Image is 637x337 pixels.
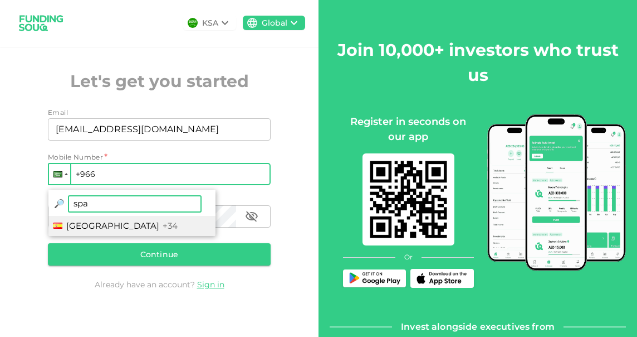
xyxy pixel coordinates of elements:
[487,114,626,271] img: mobile-app
[48,205,236,228] input: password
[414,272,470,285] img: App Store
[188,18,198,28] img: flag-sa.b9a346574cdc8950dd34b50780441f57.svg
[330,37,626,88] h2: Join 10,000+ investors who trust us
[48,108,68,117] span: Email
[347,272,403,285] img: Play Store
[49,164,70,184] div: Saudi Arabia: + 966
[48,243,271,266] button: Continue
[401,319,555,335] span: Invest alongside executives from
[54,198,65,209] span: Magnifying glass
[48,195,83,204] span: Password
[202,17,218,29] div: KSA
[48,118,258,141] input: email
[48,279,271,290] div: Already have an account?
[48,152,103,163] span: Mobile Number
[197,280,224,290] a: Sign in
[343,114,474,145] div: Register in seconds on our app
[262,17,287,29] div: Global
[68,195,202,213] input: search
[404,252,413,262] span: Or
[13,8,69,38] img: logo
[163,220,178,231] span: +34
[66,220,159,231] span: [GEOGRAPHIC_DATA]
[48,163,271,185] input: 1 (702) 123-4567
[362,153,454,245] img: mobile-app
[48,69,271,94] h2: Let's get you started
